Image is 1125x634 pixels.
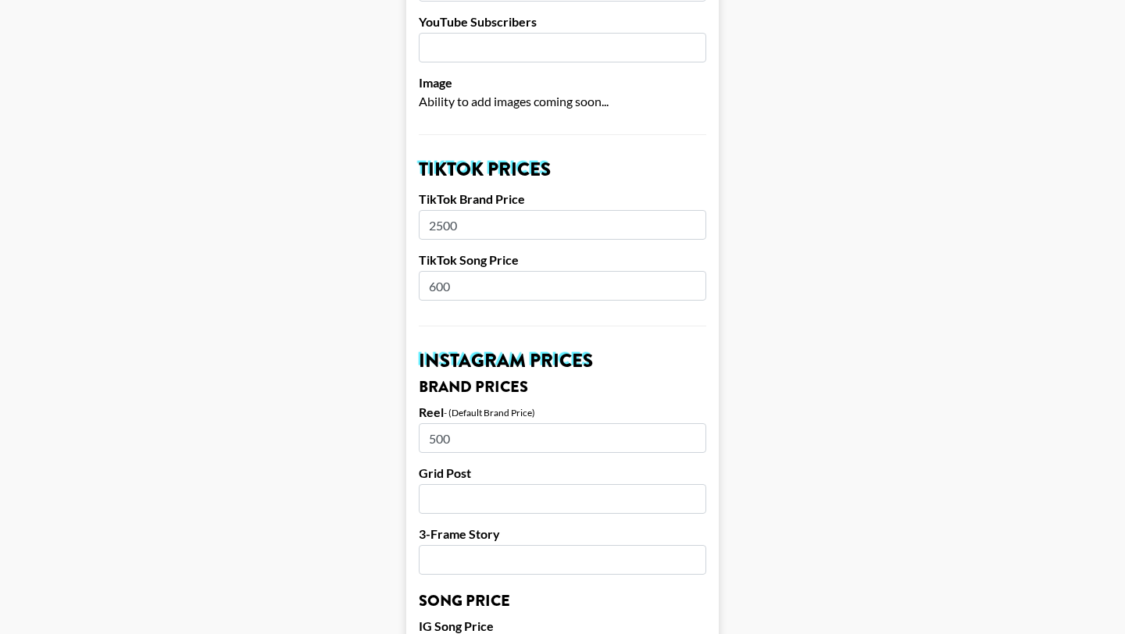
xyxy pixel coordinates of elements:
label: Image [419,75,706,91]
span: Ability to add images coming soon... [419,94,609,109]
h3: Brand Prices [419,379,706,395]
label: IG Song Price [419,618,706,634]
h2: TikTok Prices [419,160,706,179]
label: TikTok Song Price [419,252,706,268]
h3: Song Price [419,593,706,609]
h2: Instagram Prices [419,351,706,370]
label: 3-Frame Story [419,526,706,542]
label: YouTube Subscribers [419,14,706,30]
label: Reel [419,404,444,420]
label: TikTok Brand Price [419,191,706,207]
label: Grid Post [419,465,706,481]
div: - (Default Brand Price) [444,407,535,419]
